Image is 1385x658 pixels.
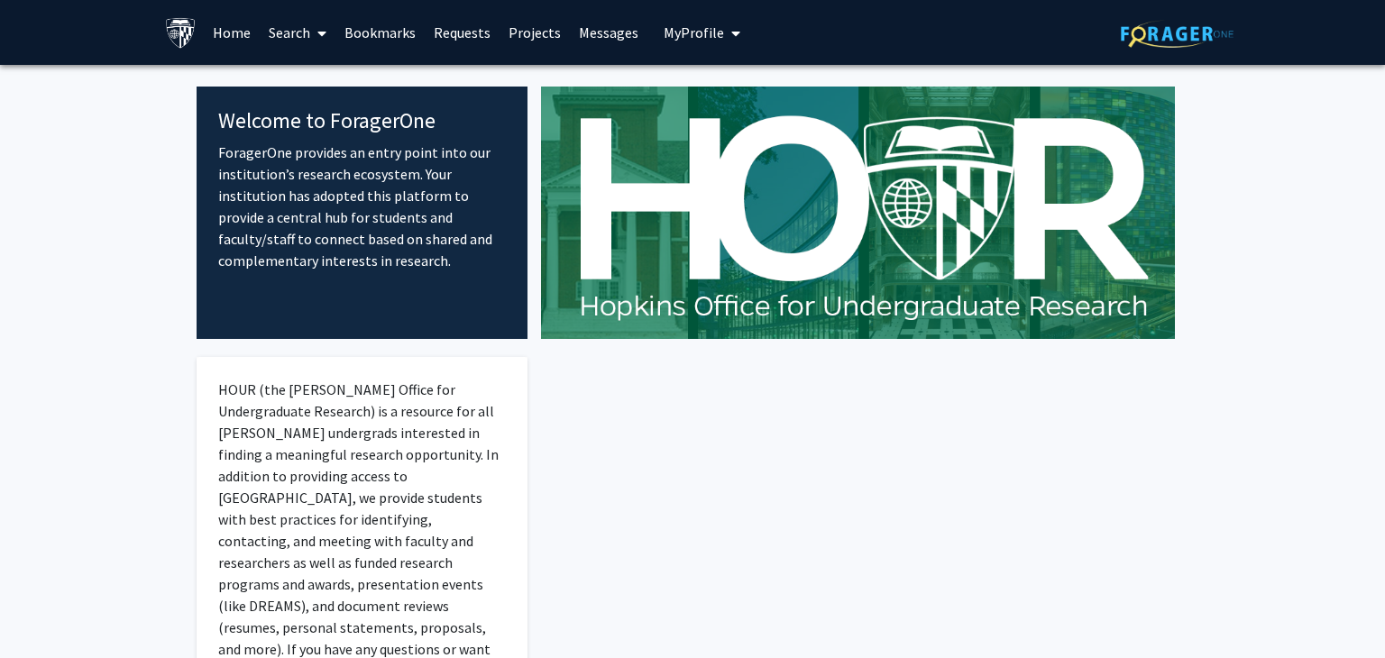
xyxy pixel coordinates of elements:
[425,1,500,64] a: Requests
[500,1,570,64] a: Projects
[664,23,724,41] span: My Profile
[165,17,197,49] img: Johns Hopkins University Logo
[541,87,1175,339] img: Cover Image
[1121,20,1234,48] img: ForagerOne Logo
[335,1,425,64] a: Bookmarks
[218,142,506,271] p: ForagerOne provides an entry point into our institution’s research ecosystem. Your institution ha...
[260,1,335,64] a: Search
[570,1,647,64] a: Messages
[204,1,260,64] a: Home
[218,108,506,134] h4: Welcome to ForagerOne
